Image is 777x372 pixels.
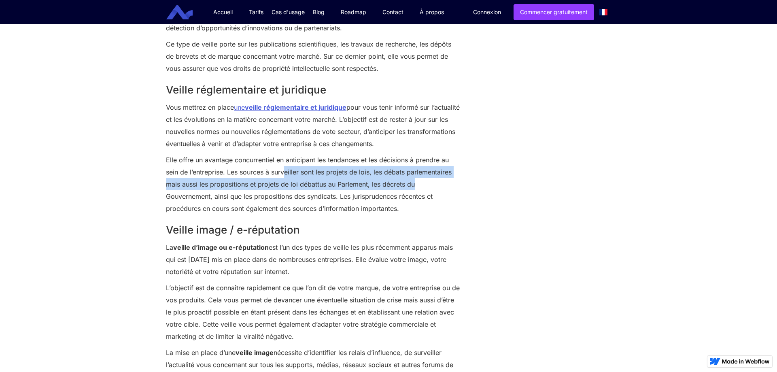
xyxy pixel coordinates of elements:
[272,8,305,16] div: Cas d'usage
[166,241,460,278] p: La est l’un des types de veille les plus récemment apparus mais qui est [DATE] mis en place dans ...
[722,359,770,364] img: Made in Webflow
[172,5,199,20] a: home
[166,83,460,97] h2: Veille réglementaire et juridique
[166,101,460,150] p: Vous mettrez en place pour vous tenir informé sur l’actualité et les évolutions en la matière con...
[166,154,460,215] p: Elle offre un avantage concurrentiel en anticipant les tendances et les décisions à prendre au se...
[173,243,269,251] strong: veille d’image ou e-réputation
[234,103,346,111] a: uneveille réglementaire et juridique
[467,4,507,20] a: Connexion
[166,282,460,342] p: L’objectif est de connaître rapidement ce que l’on dit de votre marque, de votre entreprise ou de...
[166,223,460,237] h2: Veille image / e-réputation
[514,4,594,20] a: Commencer gratuitement
[245,103,346,111] strong: veille réglementaire et juridique
[166,38,460,74] p: Ce type de veille porte sur les publications scientifiques, les travaux de recherche, les dépôts ...
[236,349,274,357] strong: veille image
